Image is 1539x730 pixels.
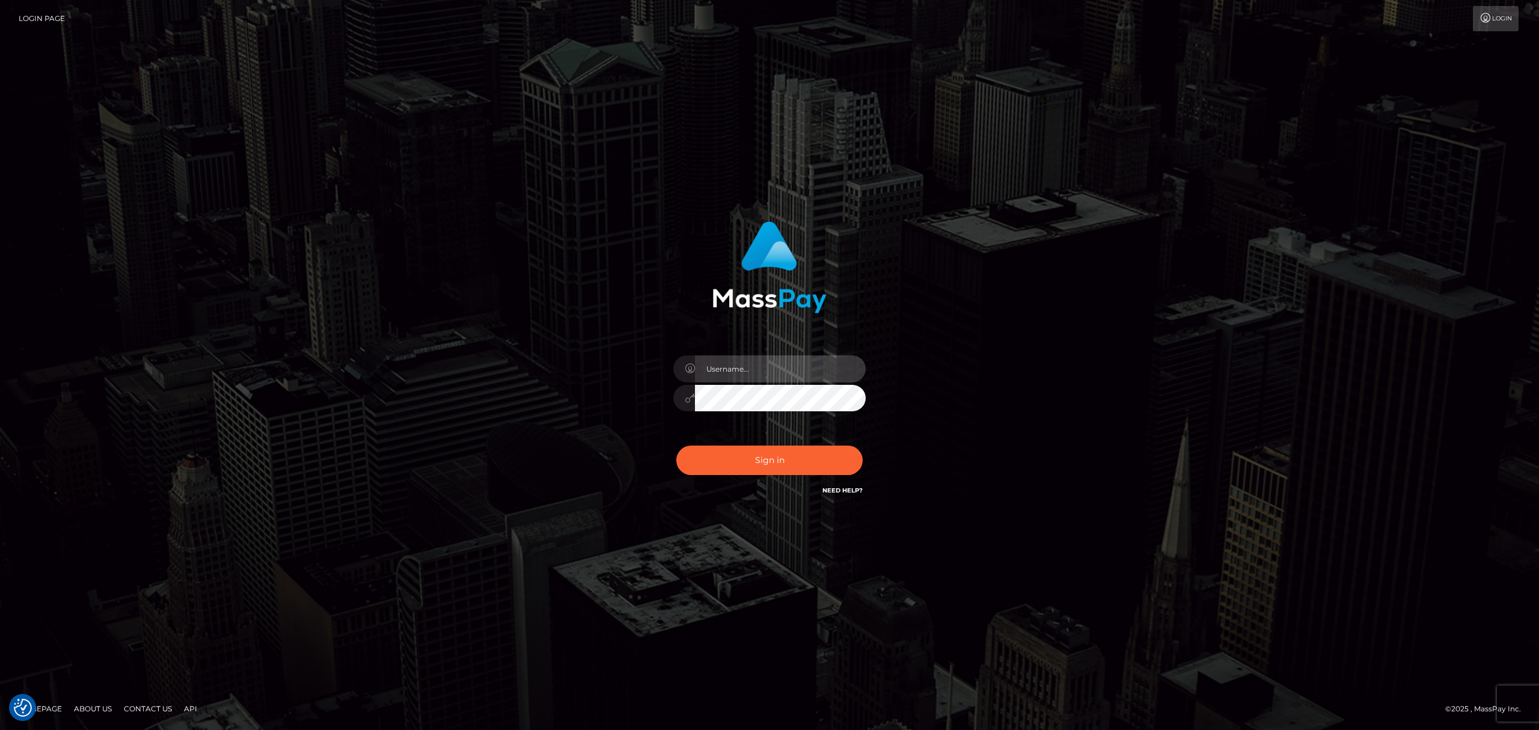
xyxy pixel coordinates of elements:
[695,355,866,382] input: Username...
[676,446,863,475] button: Sign in
[712,221,827,313] img: MassPay Login
[1445,702,1530,716] div: © 2025 , MassPay Inc.
[1473,6,1519,31] a: Login
[119,699,177,718] a: Contact Us
[69,699,117,718] a: About Us
[13,699,67,718] a: Homepage
[19,6,65,31] a: Login Page
[179,699,202,718] a: API
[14,699,32,717] img: Revisit consent button
[14,699,32,717] button: Consent Preferences
[822,486,863,494] a: Need Help?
